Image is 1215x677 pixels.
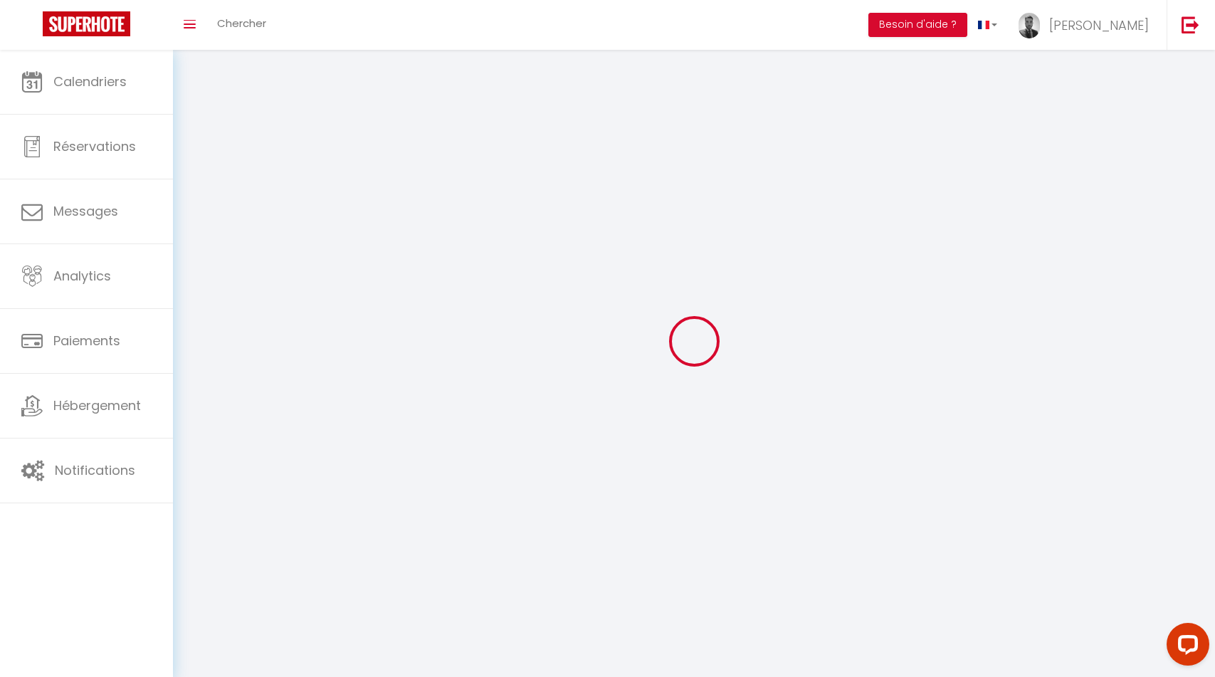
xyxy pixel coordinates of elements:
span: Messages [53,202,118,220]
span: Analytics [53,267,111,285]
span: Réservations [53,137,136,155]
span: Hébergement [53,397,141,414]
span: Chercher [217,16,266,31]
span: Notifications [55,461,135,479]
button: Besoin d'aide ? [868,13,967,37]
img: Super Booking [43,11,130,36]
img: logout [1182,16,1199,33]
img: ... [1019,13,1040,38]
span: Paiements [53,332,120,350]
span: [PERSON_NAME] [1049,16,1149,34]
iframe: LiveChat chat widget [1155,617,1215,677]
span: Calendriers [53,73,127,90]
